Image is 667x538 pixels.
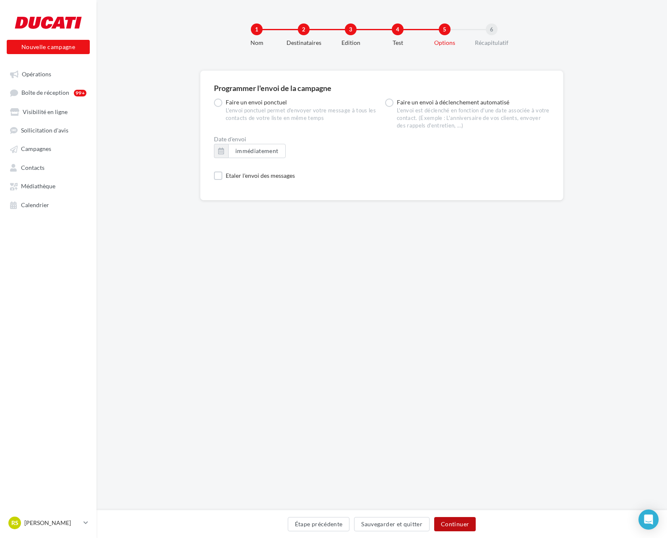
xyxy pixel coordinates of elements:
[214,172,295,180] label: Etaler l'envoi des messages
[74,90,86,96] div: 99+
[228,144,286,158] button: immédiatement
[434,517,476,531] button: Continuer
[21,183,55,190] span: Médiathèque
[288,517,350,531] button: Étape précédente
[214,84,550,92] div: Programmer l'envoi de la campagne
[21,201,49,208] span: Calendrier
[22,70,51,78] span: Opérations
[21,89,69,96] span: Boîte de réception
[214,99,378,122] label: Faire un envoi ponctuel
[392,23,404,35] div: 4
[298,23,310,35] div: 2
[7,515,90,531] a: RS [PERSON_NAME]
[397,107,550,130] div: L'envoi est déclenché en fonction d'une date associée à votre contact. (Exemple : L'anniversaire ...
[21,164,44,171] span: Contacts
[5,66,91,81] a: Opérations
[277,39,331,47] div: Destinataires
[226,107,378,122] div: L'envoi ponctuel permet d'envoyer votre message à tous les contacts de votre liste en même temps
[5,197,91,212] a: Calendrier
[23,108,68,115] span: Visibilité en ligne
[418,39,472,47] div: Options
[354,517,430,531] button: Sauvegarder et quitter
[439,23,451,35] div: 5
[11,519,18,527] span: RS
[214,136,550,142] div: Date d'envoi
[7,40,90,54] button: Nouvelle campagne
[230,39,284,47] div: Nom
[21,127,68,134] span: Sollicitation d'avis
[324,39,378,47] div: Edition
[21,146,51,153] span: Campagnes
[24,519,80,527] p: [PERSON_NAME]
[345,23,357,35] div: 3
[5,178,91,193] a: Médiathèque
[486,23,498,35] div: 6
[5,160,91,175] a: Contacts
[251,23,263,35] div: 1
[5,141,91,156] a: Campagnes
[385,99,550,130] label: Faire un envoi à déclenchement automatisé
[5,122,91,138] a: Sollicitation d'avis
[5,104,91,119] a: Visibilité en ligne
[638,509,659,530] div: Open Intercom Messenger
[235,147,279,154] span: immédiatement
[465,39,518,47] div: Récapitulatif
[371,39,425,47] div: Test
[5,85,91,100] a: Boîte de réception99+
